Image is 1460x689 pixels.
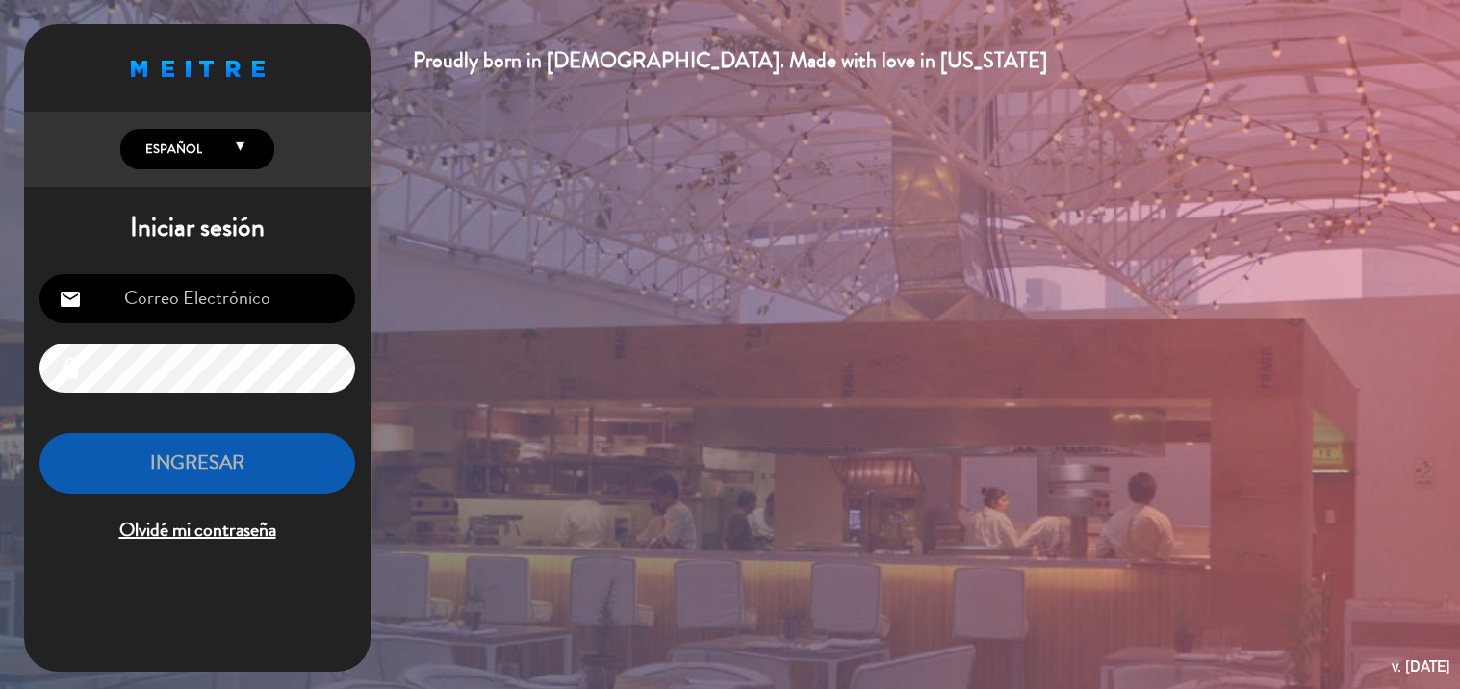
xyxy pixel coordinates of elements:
[141,140,202,159] span: Español
[1392,653,1450,679] div: v. [DATE]
[24,212,371,244] h1: Iniciar sesión
[39,274,355,323] input: Correo Electrónico
[59,357,82,380] i: lock
[39,515,355,547] span: Olvidé mi contraseña
[39,433,355,494] button: INGRESAR
[59,288,82,311] i: email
